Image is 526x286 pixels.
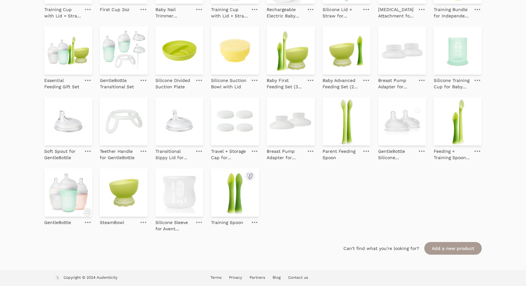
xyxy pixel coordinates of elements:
img: Silicone Suction Bowl with Lid [211,27,259,75]
p: Breast Pump Adapter for GentleBottle (2-Pack) - Works with Medela pumps [267,148,303,161]
img: SteamBowl [100,168,148,216]
a: Soft Spout for GentleBottle [44,146,81,161]
img: GentleBottle Silicone Replacement Nipple (2-Pack) [378,97,426,146]
p: Training Cup with Lid + Straw 9oz [211,6,248,19]
a: Add a new product [424,242,482,255]
img: Baby Advanced Feeding Set (2 Piece) [323,27,371,75]
a: Terms [210,275,221,280]
p: GentleBottle Silicone Replacement Nipple (2-Pack) [378,148,415,161]
p: Feeding + Training Spoon Set [434,148,470,161]
a: Rechargeable Electric Baby Nail Trimmer [267,4,303,19]
img: Baby First Feeding Set (3 Piece) [267,27,315,75]
a: Baby Nail Trimmer Replacement Pads (2PK) [155,4,192,19]
p: First Cup 2oz [100,6,129,13]
a: GentleBottle Silicone Replacement Nipple (2-Pack) [378,146,415,161]
a: Silicone Lid + Straw for Olababy Training Cup [323,4,359,19]
a: Silicone Suction Bowl with Lid [211,75,248,90]
p: Transitional Sippy Lid for GentleBottle [155,148,192,161]
a: Partners [250,275,265,280]
p: Parent Feeding Spoon [323,148,359,161]
p: Breast Pump Adapter for GentleBottle (2-Pack) - Works with Spectra pumps [378,77,415,90]
a: First Cup 2oz [100,4,129,13]
p: GentleBottle [44,219,71,226]
a: Transitional Sippy Lid for GentleBottle [155,146,192,161]
a: Silicone Training Cup for Baby and Toddler [434,75,470,90]
a: Breast Pump Adapter for GentleBottle (2-Pack) - Works with Medela pumps [267,146,303,161]
a: Contact us [288,275,308,280]
a: Feeding + Training Spoon Set [434,146,470,161]
img: Travel + Storage Cap for GentleBottle (4-Pack) [211,97,259,146]
p: Training Spoon [211,219,243,226]
p: Soft Spout for GentleBottle [44,148,81,161]
a: Baby First Feeding Set (3 Piece) [267,75,303,90]
img: Parent Feeding Spoon [323,97,371,146]
p: Silicone Lid + Straw for Olababy Training Cup [323,6,359,19]
img: Breast Pump Adapter for GentleBottle (2-Pack) - Works with Spectra pumps [378,27,426,75]
img: Teether Handle for GentleBottle [100,97,148,146]
a: GentleBottle [44,217,71,226]
p: Baby Advanced Feeding Set (2 Piece) [323,77,359,90]
img: Training Spoon [211,168,259,216]
img: Breast Pump Adapter for GentleBottle (2-Pack) - Works with Medela pumps [267,97,315,146]
p: Baby Nail Trimmer Replacement Pads (2PK) [155,6,192,19]
img: Essential Feeding Gift Set [44,27,92,75]
p: Silicone Sleeve for Avent Natural Glass Bottle [155,219,192,232]
p: Silicone Divided Suction Plate [155,77,192,90]
a: [MEDICAL_DATA] Attachment for GentleBottle (with stopper) [378,4,415,19]
a: Training Bundle for Independent Feeding [434,4,470,19]
a: Breast Pump Adapter for GentleBottle (2-Pack) - Works with Spectra pumps [378,75,415,90]
p: Teether Handle for GentleBottle [100,148,136,161]
img: Silicone Sleeve for Avent Natural Glass Bottle [155,168,203,216]
img: Feeding + Training Spoon Set [434,97,482,146]
a: Travel + Storage Cap for GentleBottle (4-Pack) [211,146,248,161]
img: Silicone Training Cup for Baby and Toddler [434,27,482,75]
p: Training Cup with Lid + Straw 5oz [44,6,81,19]
a: SteamBowl [100,217,124,226]
p: Essential Feeding Gift Set [44,77,81,90]
img: GentleBottle [44,168,92,216]
img: Soft Spout for GentleBottle [44,97,92,146]
p: Silicone Training Cup for Baby and Toddler [434,77,470,90]
a: Teether Handle for GentleBottle [100,146,136,161]
a: Essential Feeding Gift Set [44,75,81,90]
p: Silicone Suction Bowl with Lid [211,77,248,90]
p: GentleBottle Transitional Set [100,77,136,90]
span: Can't find what you're looking for? [343,245,419,252]
p: Training Bundle for Independent Feeding [434,6,470,19]
p: Baby First Feeding Set (3 Piece) [267,77,303,90]
p: Rechargeable Electric Baby Nail Trimmer [267,6,303,19]
p: Travel + Storage Cap for GentleBottle (4-Pack) [211,148,248,161]
img: Silicone Divided Suction Plate [155,27,203,75]
a: Training Spoon [211,217,243,226]
p: SteamBowl [100,219,124,226]
a: Baby Advanced Feeding Set (2 Piece) [323,75,359,90]
img: GentleBottle Transitional Set [100,27,148,75]
p: Copyright © 2024 Audenticity [63,275,118,281]
a: Training Cup with Lid + Straw 5oz [44,4,81,19]
p: [MEDICAL_DATA] Attachment for GentleBottle (with stopper) [378,6,415,19]
img: Transitional Sippy Lid for GentleBottle [155,97,203,146]
a: Parent Feeding Spoon [323,146,359,161]
a: Training Cup with Lid + Straw 9oz [211,4,248,19]
a: Silicone Divided Suction Plate [155,75,192,90]
a: Blog [273,275,281,280]
a: Silicone Sleeve for Avent Natural Glass Bottle [155,217,192,232]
